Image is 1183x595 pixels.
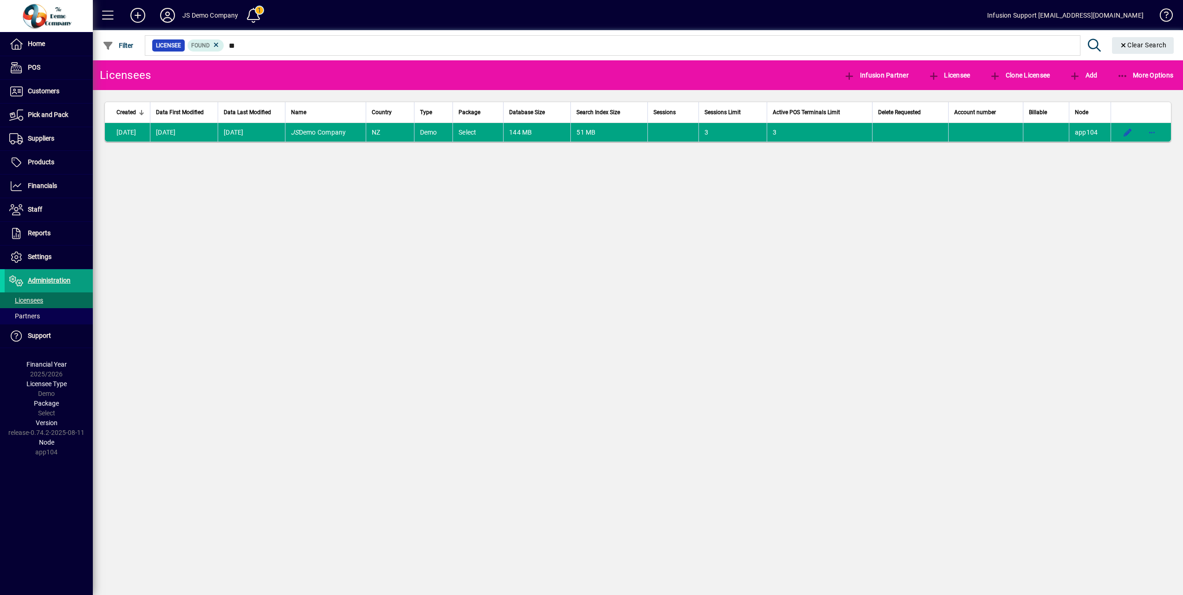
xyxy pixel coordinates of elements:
[5,324,93,348] a: Support
[5,175,93,198] a: Financials
[767,123,873,142] td: 3
[1029,107,1047,117] span: Billable
[28,64,40,71] span: POS
[291,107,360,117] div: Name
[989,71,1050,79] span: Clone Licensee
[705,107,741,117] span: Sessions Limit
[1075,107,1105,117] div: Node
[5,222,93,245] a: Reports
[5,32,93,56] a: Home
[653,107,693,117] div: Sessions
[100,68,151,83] div: Licensees
[705,107,761,117] div: Sessions Limit
[224,107,271,117] span: Data Last Modified
[28,229,51,237] span: Reports
[28,182,57,189] span: Financials
[1120,125,1135,140] button: Edit
[420,107,432,117] span: Type
[34,400,59,407] span: Package
[39,439,54,446] span: Node
[878,107,921,117] span: Delete Requested
[5,80,93,103] a: Customers
[366,123,414,142] td: NZ
[28,277,71,284] span: Administration
[420,107,447,117] div: Type
[509,107,565,117] div: Database Size
[503,123,570,142] td: 144 MB
[182,8,239,23] div: JS Demo Company
[1119,41,1167,49] span: Clear Search
[954,107,1017,117] div: Account number
[5,151,93,174] a: Products
[459,107,480,117] span: Package
[291,129,299,136] em: JS
[372,107,408,117] div: Country
[1075,129,1098,136] span: app104.prod.infusionbusinesssoftware.com
[9,297,43,304] span: Licensees
[28,332,51,339] span: Support
[5,56,93,79] a: POS
[926,67,973,84] button: Licensee
[291,129,346,136] span: Demo Company
[116,107,136,117] span: Created
[28,253,52,260] span: Settings
[28,206,42,213] span: Staff
[987,67,1052,84] button: Clone Licensee
[773,107,840,117] span: Active POS Terminals Limit
[453,123,503,142] td: Select
[191,42,210,49] span: Found
[773,107,867,117] div: Active POS Terminals Limit
[28,40,45,47] span: Home
[570,123,647,142] td: 51 MB
[105,123,150,142] td: [DATE]
[1117,71,1174,79] span: More Options
[576,107,620,117] span: Search Index Size
[28,158,54,166] span: Products
[153,7,182,24] button: Profile
[372,107,392,117] span: Country
[576,107,642,117] div: Search Index Size
[291,107,306,117] span: Name
[1115,67,1176,84] button: More Options
[954,107,996,117] span: Account number
[116,107,144,117] div: Created
[1029,107,1063,117] div: Billable
[156,41,181,50] span: Licensee
[509,107,545,117] span: Database Size
[987,8,1144,23] div: Infusion Support [EMAIL_ADDRESS][DOMAIN_NAME]
[150,123,218,142] td: [DATE]
[218,123,285,142] td: [DATE]
[156,107,212,117] div: Data First Modified
[28,87,59,95] span: Customers
[100,37,136,54] button: Filter
[36,419,58,427] span: Version
[1153,2,1171,32] a: Knowledge Base
[156,107,204,117] span: Data First Modified
[103,42,134,49] span: Filter
[1075,107,1088,117] span: Node
[5,127,93,150] a: Suppliers
[28,111,68,118] span: Pick and Pack
[928,71,970,79] span: Licensee
[187,39,224,52] mat-chip: Found Status: Found
[26,380,67,388] span: Licensee Type
[698,123,766,142] td: 3
[26,361,67,368] span: Financial Year
[28,135,54,142] span: Suppliers
[123,7,153,24] button: Add
[5,292,93,308] a: Licensees
[1067,67,1099,84] button: Add
[5,198,93,221] a: Staff
[5,103,93,127] a: Pick and Pack
[844,71,909,79] span: Infusion Partner
[5,246,93,269] a: Settings
[1112,37,1174,54] button: Clear
[5,308,93,324] a: Partners
[459,107,498,117] div: Package
[1144,125,1159,140] button: More options
[9,312,40,320] span: Partners
[1069,71,1097,79] span: Add
[841,67,911,84] button: Infusion Partner
[653,107,676,117] span: Sessions
[878,107,942,117] div: Delete Requested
